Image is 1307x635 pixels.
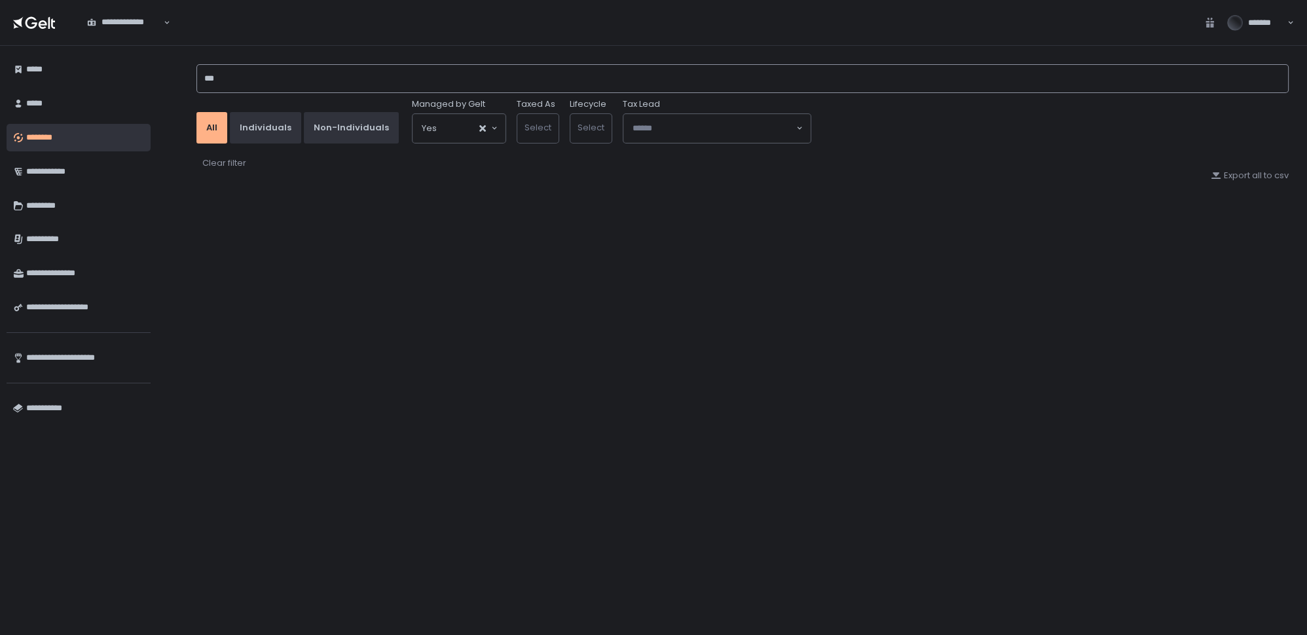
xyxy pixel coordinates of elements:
input: Search for option [437,122,478,135]
button: Export all to csv [1211,170,1289,182]
button: Individuals [230,112,301,144]
span: Yes [422,122,437,135]
span: Select [525,121,551,134]
div: Individuals [240,122,291,134]
button: All [196,112,227,144]
div: Search for option [623,114,811,143]
span: Managed by Gelt [412,98,485,110]
label: Taxed As [517,98,555,110]
span: Tax Lead [623,98,660,110]
div: Search for option [79,9,170,36]
div: All [206,122,217,134]
button: Clear Selected [479,125,486,132]
input: Search for option [633,122,795,135]
label: Lifecycle [570,98,606,110]
button: Clear filter [202,157,247,170]
div: Clear filter [202,157,246,169]
button: Non-Individuals [304,112,399,144]
input: Search for option [87,28,162,41]
div: Search for option [413,114,506,143]
span: Select [578,121,604,134]
div: Non-Individuals [314,122,389,134]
